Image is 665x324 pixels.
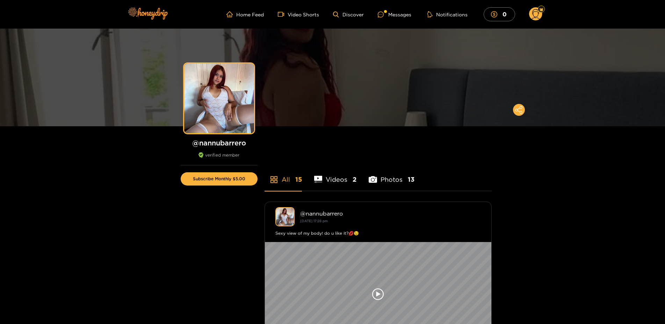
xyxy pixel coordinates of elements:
img: Fan Level [539,7,543,12]
h1: @ nannubarrero [181,138,258,147]
div: Messages [378,10,411,18]
button: 0 [484,7,515,21]
button: Notifications [425,11,470,18]
a: Home Feed [226,11,264,17]
a: Discover [333,12,363,17]
div: @ nannubarrero [300,210,481,217]
small: [DATE] 17:28 pm [300,219,328,223]
li: All [265,159,302,191]
span: 2 [353,175,356,184]
span: appstore [270,175,278,184]
mark: 0 [501,10,508,18]
img: nannubarrero [275,207,295,226]
div: verified member [181,152,258,165]
li: Photos [369,159,414,191]
span: home [226,11,236,17]
span: 15 [295,175,302,184]
span: video-camera [278,11,288,17]
span: dollar [491,11,501,17]
button: Subscribe Monthly $5.00 [181,172,258,186]
div: Sexy view of my body! do u like it?💋😉 [275,230,481,237]
li: Videos [314,159,357,191]
a: Video Shorts [278,11,319,17]
span: 13 [408,175,414,184]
